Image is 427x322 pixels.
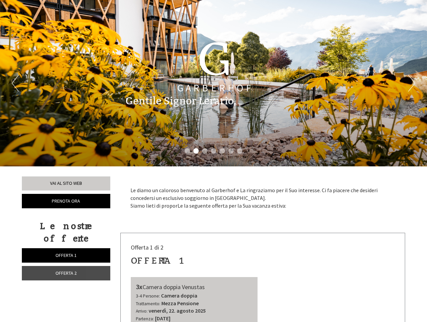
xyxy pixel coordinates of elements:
div: Camera doppia Venustas [136,282,253,292]
span: Offerta 2 [55,270,77,276]
small: Trattamento: [136,301,160,307]
div: Offerta 1 [131,255,185,267]
b: 3x [136,282,143,291]
small: 3-4 Persone: [136,293,160,299]
b: Mezza Pensione [161,300,199,307]
a: Vai al sito web [22,176,110,191]
h1: Gentile Signor Lerario, [125,96,236,107]
div: Le nostre offerte [22,220,110,245]
b: venerdì, 22. agosto 2025 [149,307,206,314]
button: Next [408,75,415,92]
button: Previous [12,75,19,92]
p: Le diamo un caloroso benvenuto al Garberhof e La ringraziamo per il Suo interesse. Ci fa piacere ... [130,186,395,210]
span: Offerta 1 [55,252,77,258]
b: [DATE] [155,315,170,322]
b: Camera doppia [161,292,197,299]
a: Prenota ora [22,194,110,208]
span: Offerta 1 di 2 [131,244,163,251]
small: Partenza: [136,316,154,322]
small: Arrivo: [136,308,148,314]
